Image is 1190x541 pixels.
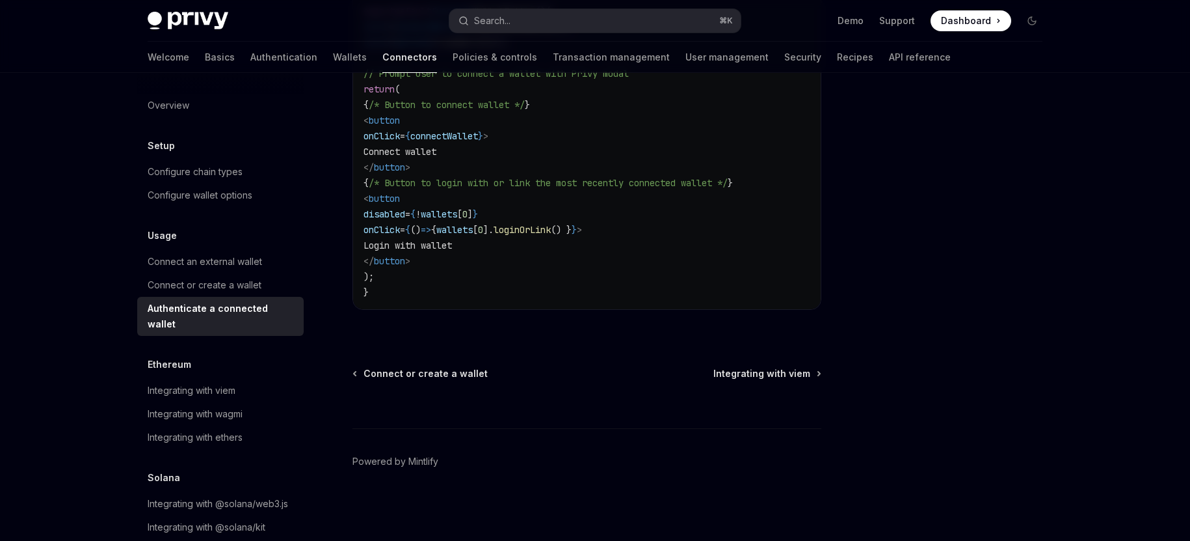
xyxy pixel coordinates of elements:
[148,228,177,243] h5: Usage
[364,99,369,111] span: {
[137,273,304,297] a: Connect or create a wallet
[364,255,374,267] span: </
[333,42,367,73] a: Wallets
[728,177,733,189] span: }
[473,208,478,220] span: }
[148,138,175,154] h5: Setup
[137,250,304,273] a: Connect an external wallet
[148,98,189,113] div: Overview
[137,94,304,117] a: Overview
[400,130,405,142] span: =
[364,208,405,220] span: disabled
[474,13,510,29] div: Search...
[416,208,421,220] span: !
[364,193,369,204] span: <
[405,255,410,267] span: >
[483,224,494,236] span: ].
[525,99,530,111] span: }
[553,42,670,73] a: Transaction management
[364,240,452,251] span: Login with wallet
[148,383,235,398] div: Integrating with viem
[148,164,243,180] div: Configure chain types
[148,496,288,512] div: Integrating with @solana/web3.js
[148,406,243,422] div: Integrating with wagmi
[148,277,261,293] div: Connect or create a wallet
[205,42,235,73] a: Basics
[838,14,864,27] a: Demo
[369,193,400,204] span: button
[137,160,304,184] a: Configure chain types
[478,224,483,236] span: 0
[137,516,304,539] a: Integrating with @solana/kit
[405,208,410,220] span: =
[410,224,421,236] span: ()
[478,130,483,142] span: }
[374,161,405,173] span: button
[405,161,410,173] span: >
[405,130,410,142] span: {
[148,12,228,30] img: dark logo
[572,224,577,236] span: }
[551,224,572,236] span: () }
[453,42,537,73] a: Policies & controls
[369,177,728,189] span: /* Button to login with or link the most recently connected wallet */
[468,208,473,220] span: ]
[148,520,265,535] div: Integrating with @solana/kit
[931,10,1011,31] a: Dashboard
[148,470,180,486] h5: Solana
[364,177,369,189] span: {
[364,271,374,283] span: );
[436,224,473,236] span: wallets
[352,455,438,468] a: Powered by Mintlify
[364,130,400,142] span: onClick
[941,14,991,27] span: Dashboard
[405,224,410,236] span: {
[395,83,400,95] span: (
[400,224,405,236] span: =
[364,146,436,158] span: Connect wallet
[364,68,629,79] span: // Prompt user to connect a wallet with Privy modal
[364,161,374,173] span: </
[137,297,304,336] a: Authenticate a connected wallet
[1022,10,1042,31] button: Toggle dark mode
[449,9,741,33] button: Open search
[137,426,304,449] a: Integrating with ethers
[364,367,488,380] span: Connect or create a wallet
[410,208,416,220] span: {
[382,42,437,73] a: Connectors
[364,83,395,95] span: return
[421,224,431,236] span: =>
[494,224,551,236] span: loginOrLink
[473,224,478,236] span: [
[457,208,462,220] span: [
[148,254,262,270] div: Connect an external wallet
[364,286,369,298] span: }
[713,367,820,380] a: Integrating with viem
[137,184,304,207] a: Configure wallet options
[577,224,582,236] span: >
[879,14,915,27] a: Support
[369,115,400,126] span: button
[364,115,369,126] span: <
[421,208,457,220] span: wallets
[889,42,951,73] a: API reference
[148,430,243,445] div: Integrating with ethers
[483,130,488,142] span: >
[148,187,252,203] div: Configure wallet options
[250,42,317,73] a: Authentication
[410,130,478,142] span: connectWallet
[137,402,304,426] a: Integrating with wagmi
[685,42,769,73] a: User management
[364,224,400,236] span: onClick
[719,16,733,26] span: ⌘ K
[148,357,191,372] h5: Ethereum
[369,99,525,111] span: /* Button to connect wallet */
[148,301,296,332] div: Authenticate a connected wallet
[137,492,304,516] a: Integrating with @solana/web3.js
[374,255,405,267] span: button
[148,42,189,73] a: Welcome
[354,367,488,380] a: Connect or create a wallet
[713,367,810,380] span: Integrating with viem
[137,379,304,402] a: Integrating with viem
[784,42,821,73] a: Security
